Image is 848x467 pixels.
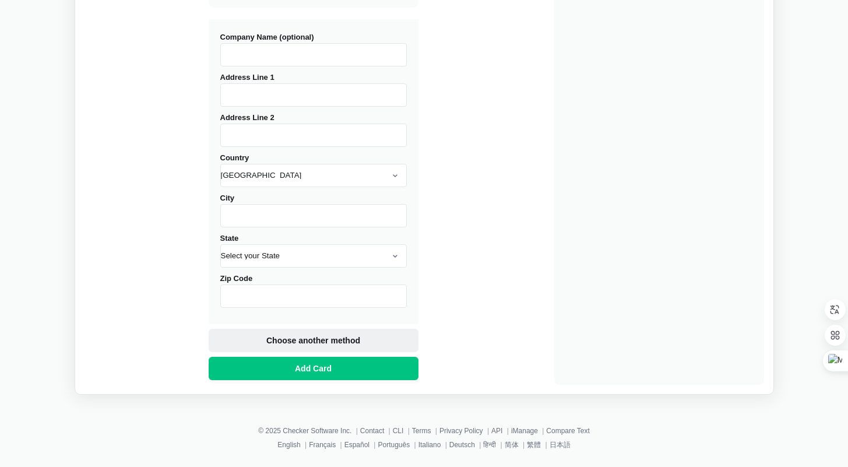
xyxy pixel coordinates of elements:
[439,427,483,435] a: Privacy Policy
[220,113,407,147] label: Address Line 2
[264,335,363,346] span: Choose another method
[546,427,589,435] a: Compare Text
[344,441,370,449] a: Español
[418,441,441,449] a: Italiano
[309,441,336,449] a: Français
[550,441,571,449] a: 日本語
[511,427,538,435] a: iManage
[483,441,496,449] a: हिन्दी
[378,441,410,449] a: Português
[220,153,407,187] label: Country
[220,234,407,268] label: State
[412,427,431,435] a: Terms
[220,274,407,308] label: Zip Code
[220,73,407,107] label: Address Line 1
[505,441,519,449] a: 简体
[293,363,334,374] span: Add Card
[220,194,407,227] label: City
[258,425,360,437] li: © 2025 Checker Software Inc.
[220,244,407,268] select: State
[527,441,541,449] a: 繁體
[220,124,407,147] input: Address Line 2
[209,357,418,380] button: Add Card
[220,204,407,227] input: City
[209,329,418,352] button: Choose another method
[277,441,300,449] a: English
[449,441,475,449] a: Deutsch
[360,427,384,435] a: Contact
[220,83,407,107] input: Address Line 1
[220,43,407,66] input: Company Name (optional)
[220,33,407,66] label: Company Name (optional)
[220,285,407,308] input: Zip Code
[491,427,502,435] a: API
[393,427,404,435] a: CLI
[220,164,407,187] select: Country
